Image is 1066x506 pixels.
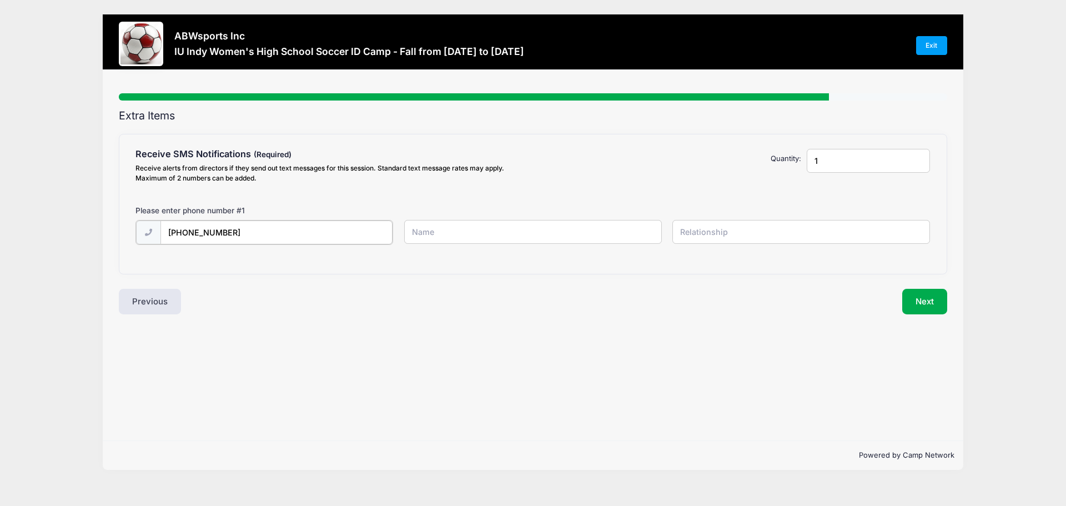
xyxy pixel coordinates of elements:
[902,289,947,314] button: Next
[160,221,393,244] input: (xxx) xxx-xxxx
[174,46,524,57] h3: IU Indy Women's High School Soccer ID Camp - Fall from [DATE] to [DATE]
[119,289,181,314] button: Previous
[916,36,947,55] a: Exit
[242,206,245,215] span: 1
[672,220,930,244] input: Relationship
[807,149,930,173] input: Quantity
[135,149,527,160] h4: Receive SMS Notifications
[119,109,947,122] h2: Extra Items
[135,205,245,216] label: Please enter phone number #
[112,450,954,461] p: Powered by Camp Network
[404,220,662,244] input: Name
[135,163,527,183] div: Receive alerts from directors if they send out text messages for this session. Standard text mess...
[174,30,524,42] h3: ABWsports Inc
